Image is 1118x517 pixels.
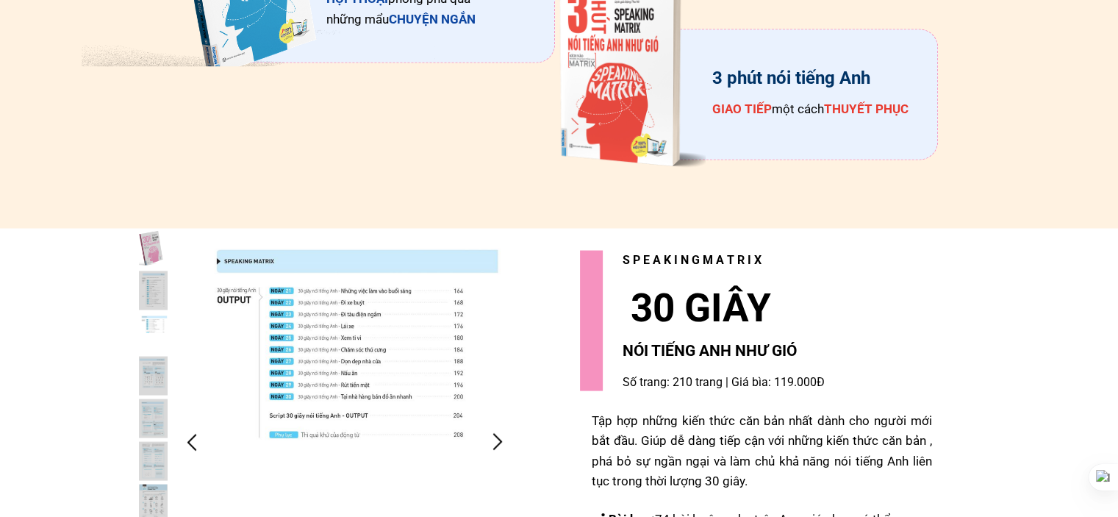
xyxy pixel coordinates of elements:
[592,410,932,491] div: Tập hợp những kiến thức căn bản nhất dành cho người mới bắt đầu. Giúp dễ dàng tiếp cận với những ...
[388,12,475,26] span: CHUYỆN NGẮN
[623,338,861,363] h3: NÓI TIẾNG ANH NHƯ GIÓ
[824,101,909,115] span: THUYẾT PHỤC
[696,63,886,91] div: 3 phút nói tiếng Anh
[623,250,813,269] h3: S P E A K I N G M A T R I X
[623,372,836,391] h3: Số trang: 210 trang | Giá bìa: 119.000Đ
[631,277,852,339] h3: 30 GIÂY
[712,101,772,115] span: GIAO TIẾP
[712,99,926,118] div: một cách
